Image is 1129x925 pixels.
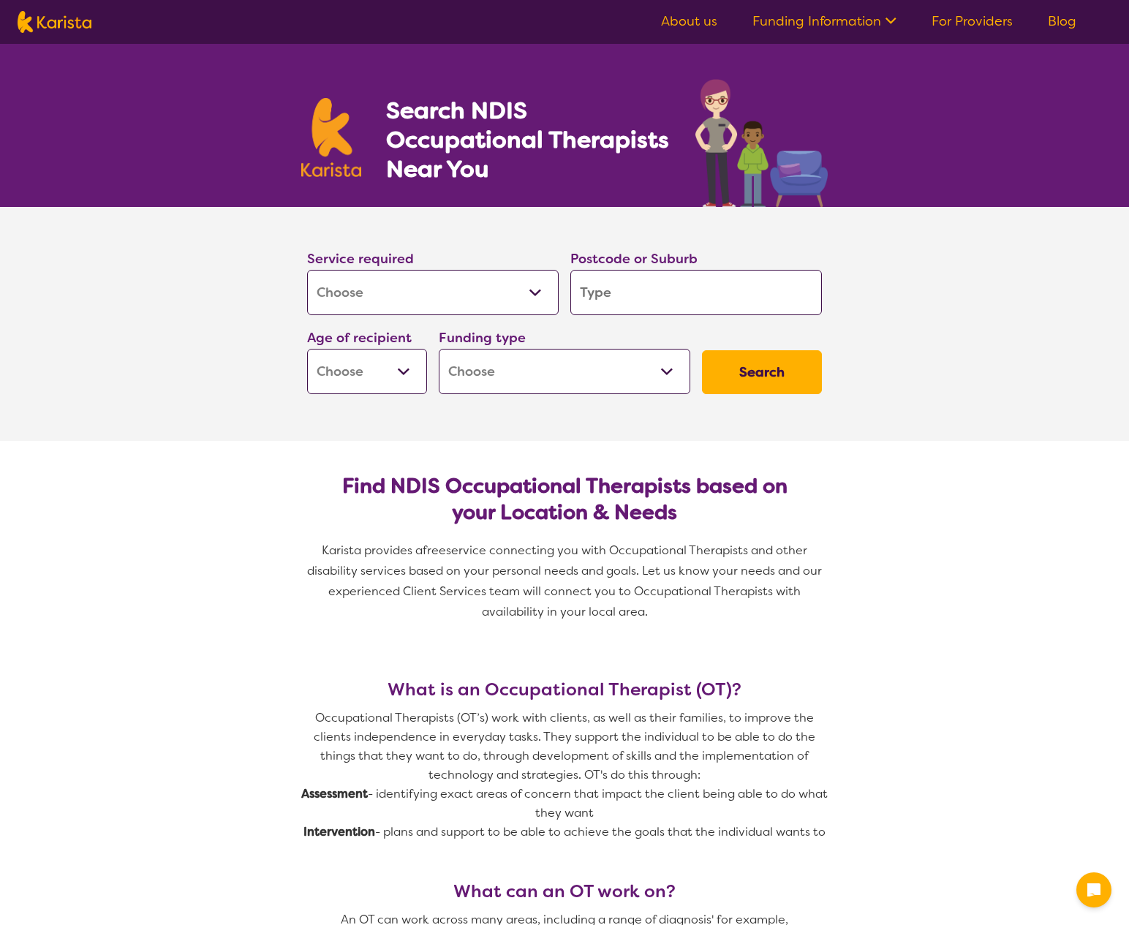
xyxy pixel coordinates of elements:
[570,250,698,268] label: Postcode or Suburb
[702,350,822,394] button: Search
[307,329,412,347] label: Age of recipient
[423,543,446,558] span: free
[661,12,717,30] a: About us
[307,543,825,619] span: service connecting you with Occupational Therapists and other disability services based on your p...
[303,824,375,839] strong: Intervention
[307,250,414,268] label: Service required
[695,79,828,207] img: occupational-therapy
[301,786,368,801] strong: Assessment
[301,823,828,842] p: - plans and support to be able to achieve the goals that the individual wants to
[301,709,828,785] p: Occupational Therapists (OT’s) work with clients, as well as their families, to improve the clien...
[301,98,361,177] img: Karista logo
[322,543,423,558] span: Karista provides a
[301,679,828,700] h3: What is an Occupational Therapist (OT)?
[301,785,828,823] p: - identifying exact areas of concern that impact the client being able to do what they want
[18,11,91,33] img: Karista logo
[439,329,526,347] label: Funding type
[301,881,828,902] h3: What can an OT work on?
[752,12,896,30] a: Funding Information
[932,12,1013,30] a: For Providers
[1048,12,1076,30] a: Blog
[570,270,822,315] input: Type
[386,96,671,184] h1: Search NDIS Occupational Therapists Near You
[319,473,810,526] h2: Find NDIS Occupational Therapists based on your Location & Needs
